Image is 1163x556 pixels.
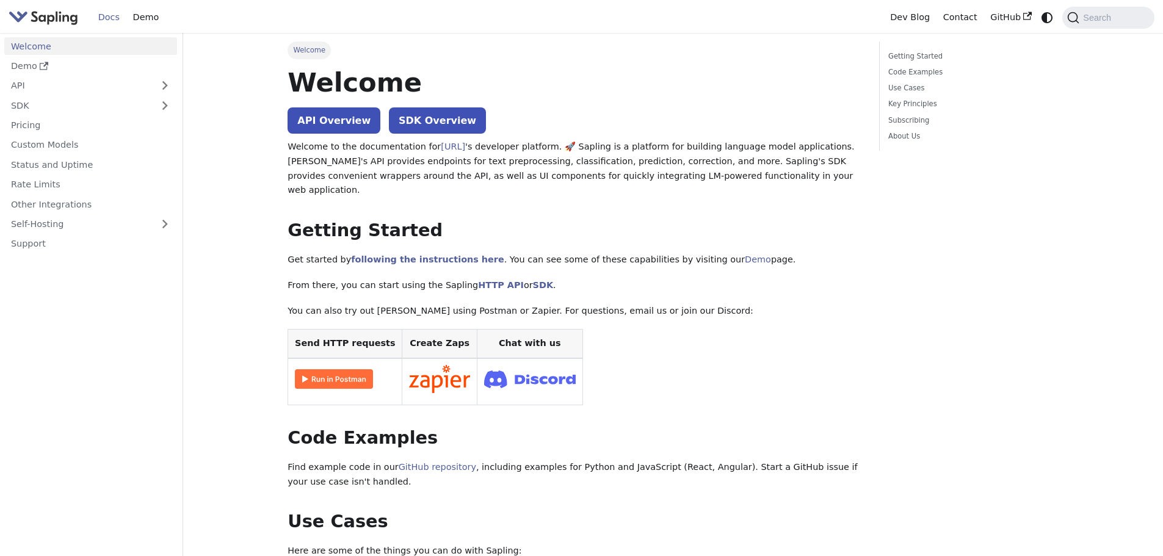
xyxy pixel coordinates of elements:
[888,51,1054,62] a: Getting Started
[888,115,1054,126] a: Subscribing
[4,235,177,253] a: Support
[288,42,861,59] nav: Breadcrumbs
[533,280,553,290] a: SDK
[4,96,153,114] a: SDK
[153,77,177,95] button: Expand sidebar category 'API'
[745,255,771,264] a: Demo
[288,42,331,59] span: Welcome
[888,82,1054,94] a: Use Cases
[288,330,402,358] th: Send HTTP requests
[4,77,153,95] a: API
[288,460,861,489] p: Find example code in our , including examples for Python and JavaScript (React, Angular). Start a...
[4,215,177,233] a: Self-Hosting
[441,142,465,151] a: [URL]
[937,8,984,27] a: Contact
[288,427,861,449] h2: Code Examples
[4,156,177,173] a: Status and Uptime
[288,107,380,134] a: API Overview
[288,278,861,293] p: From there, you can start using the Sapling or .
[288,304,861,319] p: You can also try out [PERSON_NAME] using Postman or Zapier. For questions, email us or join our D...
[409,365,470,393] img: Connect in Zapier
[4,37,177,55] a: Welcome
[153,96,177,114] button: Expand sidebar category 'SDK'
[288,220,861,242] h2: Getting Started
[883,8,936,27] a: Dev Blog
[351,255,504,264] a: following the instructions here
[477,330,582,358] th: Chat with us
[4,136,177,154] a: Custom Models
[9,9,78,26] img: Sapling.ai
[484,367,576,392] img: Join Discord
[126,8,165,27] a: Demo
[1079,13,1118,23] span: Search
[478,280,524,290] a: HTTP API
[389,107,486,134] a: SDK Overview
[4,176,177,193] a: Rate Limits
[288,253,861,267] p: Get started by . You can see some of these capabilities by visiting our page.
[4,195,177,213] a: Other Integrations
[888,98,1054,110] a: Key Principles
[1062,7,1154,29] button: Search (Command+K)
[4,57,177,75] a: Demo
[888,67,1054,78] a: Code Examples
[888,131,1054,142] a: About Us
[288,140,861,198] p: Welcome to the documentation for 's developer platform. 🚀 Sapling is a platform for building lang...
[984,8,1038,27] a: GitHub
[1038,9,1056,26] button: Switch between dark and light mode (currently system mode)
[288,66,861,99] h1: Welcome
[4,117,177,134] a: Pricing
[399,462,476,472] a: GitHub repository
[402,330,477,358] th: Create Zaps
[92,8,126,27] a: Docs
[288,511,861,533] h2: Use Cases
[9,9,82,26] a: Sapling.aiSapling.ai
[295,369,373,389] img: Run in Postman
